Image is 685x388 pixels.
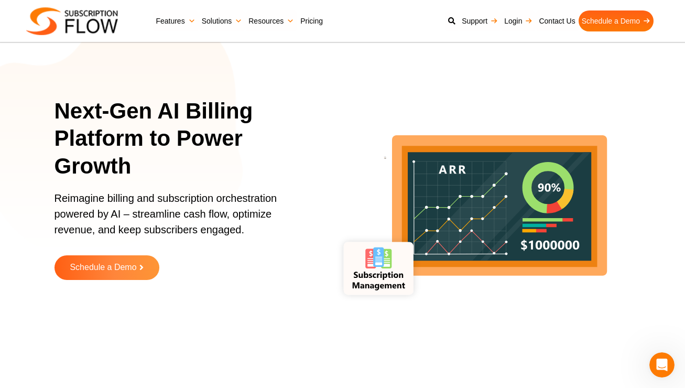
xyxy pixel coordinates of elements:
[26,7,118,35] img: Subscriptionflow
[55,255,159,280] a: Schedule a Demo
[70,263,136,272] span: Schedule a Demo
[297,10,326,31] a: Pricing
[459,10,501,31] a: Support
[55,98,316,180] h1: Next-Gen AI Billing Platform to Power Growth
[55,190,302,248] p: Reimagine billing and subscription orchestration powered by AI – streamline cash flow, optimize r...
[649,352,675,378] iframe: Intercom live chat
[501,10,536,31] a: Login
[199,10,246,31] a: Solutions
[536,10,578,31] a: Contact Us
[245,10,297,31] a: Resources
[153,10,198,31] a: Features
[579,10,654,31] a: Schedule a Demo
